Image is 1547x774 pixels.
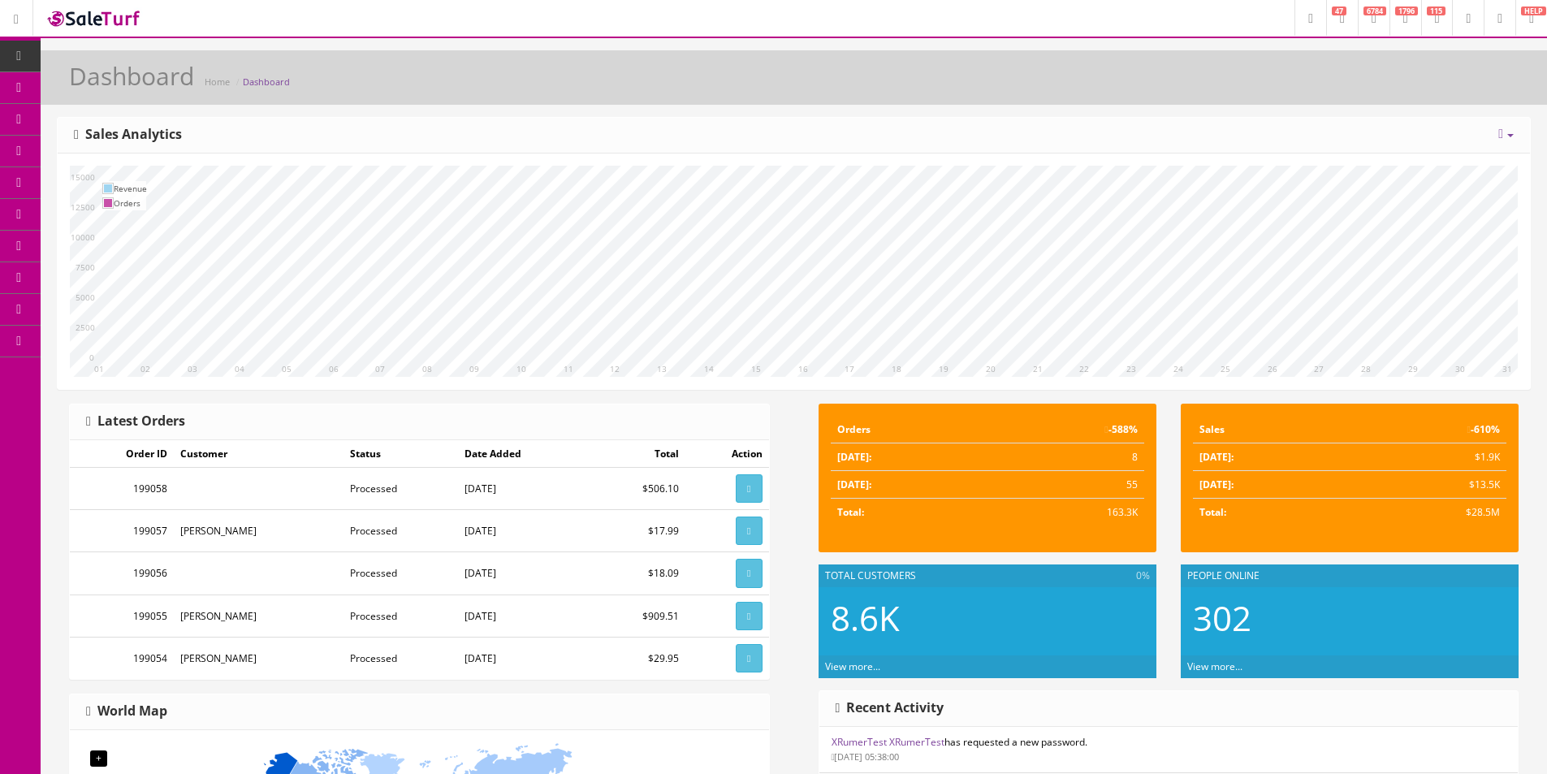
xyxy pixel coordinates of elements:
[591,440,685,468] td: Total
[1350,443,1506,471] td: $1.9K
[837,450,871,464] strong: [DATE]:
[70,595,174,637] td: 199055
[1199,450,1234,464] strong: [DATE]:
[1350,416,1506,443] td: -610%
[1199,478,1234,491] strong: [DATE]:
[86,414,185,429] h3: Latest Orders
[825,659,880,673] a: View more...
[989,443,1143,471] td: 8
[458,468,591,510] td: [DATE]
[344,552,458,595] td: Processed
[458,440,591,468] td: Date Added
[74,128,182,142] h3: Sales Analytics
[1363,6,1386,15] span: 6784
[1521,6,1546,15] span: HELP
[836,701,944,716] h3: Recent Activity
[45,7,143,29] img: SaleTurf
[70,468,174,510] td: 199058
[70,440,174,468] td: Order ID
[344,637,458,679] td: Processed
[344,468,458,510] td: Processed
[989,416,1143,443] td: -588%
[685,440,769,468] td: Action
[591,637,685,679] td: $29.95
[1332,6,1346,15] span: 47
[837,478,871,491] strong: [DATE]:
[458,637,591,679] td: [DATE]
[819,564,1156,587] div: Total Customers
[1181,564,1519,587] div: People Online
[344,440,458,468] td: Status
[1350,499,1506,526] td: $28.5M
[1427,6,1445,15] span: 115
[458,510,591,552] td: [DATE]
[591,468,685,510] td: $506.10
[1395,6,1418,15] span: 1796
[174,595,344,637] td: [PERSON_NAME]
[1350,471,1506,499] td: $13.5K
[114,181,147,196] td: Revenue
[86,704,167,719] h3: World Map
[174,510,344,552] td: [PERSON_NAME]
[69,63,194,89] h1: Dashboard
[344,595,458,637] td: Processed
[90,750,107,767] div: +
[989,471,1143,499] td: 55
[1193,416,1350,443] td: Sales
[831,416,990,443] td: Orders
[70,510,174,552] td: 199057
[591,510,685,552] td: $17.99
[114,196,147,210] td: Orders
[1187,659,1242,673] a: View more...
[989,499,1143,526] td: 163.3K
[832,750,900,763] small: [DATE] 05:38:00
[70,637,174,679] td: 199054
[591,595,685,637] td: $909.51
[831,599,1144,637] h2: 8.6K
[174,440,344,468] td: Customer
[1136,569,1150,583] span: 0%
[591,552,685,595] td: $18.09
[819,727,1519,773] li: has requested a new password.
[458,552,591,595] td: [DATE]
[832,735,944,749] a: XRumerTest XRumerTest
[837,505,864,519] strong: Total:
[70,552,174,595] td: 199056
[1199,505,1226,519] strong: Total:
[344,510,458,552] td: Processed
[243,76,290,88] a: Dashboard
[458,595,591,637] td: [DATE]
[174,637,344,679] td: [PERSON_NAME]
[1193,599,1506,637] h2: 302
[205,76,230,88] a: Home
